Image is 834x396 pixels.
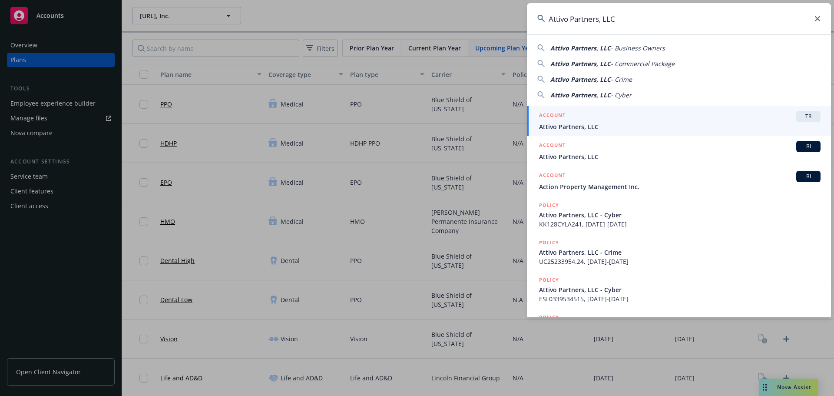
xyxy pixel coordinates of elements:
h5: ACCOUNT [539,171,566,181]
a: POLICYAttivo Partners, LLC - CyberESL0339534515, [DATE]-[DATE] [527,271,831,308]
span: - Commercial Package [611,60,675,68]
h5: ACCOUNT [539,111,566,121]
span: - Crime [611,75,632,83]
span: TR [800,113,817,120]
span: - Business Owners [611,44,665,52]
a: ACCOUNTTRAttivo Partners, LLC [527,106,831,136]
input: Search... [527,3,831,34]
span: BI [800,143,817,150]
span: Attivo Partners, LLC - Cyber [539,285,821,294]
a: POLICY [527,308,831,346]
span: Attivo Partners, LLC [539,152,821,161]
span: Attivo Partners, LLC - Cyber [539,210,821,220]
a: POLICYAttivo Partners, LLC - CrimeUC25233954.24, [DATE]-[DATE] [527,233,831,271]
span: Attivo Partners, LLC [550,75,611,83]
span: Attivo Partners, LLC [550,60,611,68]
a: POLICYAttivo Partners, LLC - CyberKK128CYLA241, [DATE]-[DATE] [527,196,831,233]
span: Attivo Partners, LLC [539,122,821,131]
span: Action Property Management Inc. [539,182,821,191]
h5: ACCOUNT [539,141,566,151]
span: BI [800,173,817,180]
span: - Cyber [611,91,632,99]
span: UC25233954.24, [DATE]-[DATE] [539,257,821,266]
span: Attivo Partners, LLC - Crime [539,248,821,257]
h5: POLICY [539,201,559,210]
h5: POLICY [539,238,559,247]
span: Attivo Partners, LLC [550,91,611,99]
span: KK128CYLA241, [DATE]-[DATE] [539,220,821,229]
span: ESL0339534515, [DATE]-[DATE] [539,294,821,303]
h5: POLICY [539,313,559,322]
h5: POLICY [539,276,559,284]
a: ACCOUNTBIAction Property Management Inc. [527,166,831,196]
span: Attivo Partners, LLC [550,44,611,52]
a: ACCOUNTBIAttivo Partners, LLC [527,136,831,166]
